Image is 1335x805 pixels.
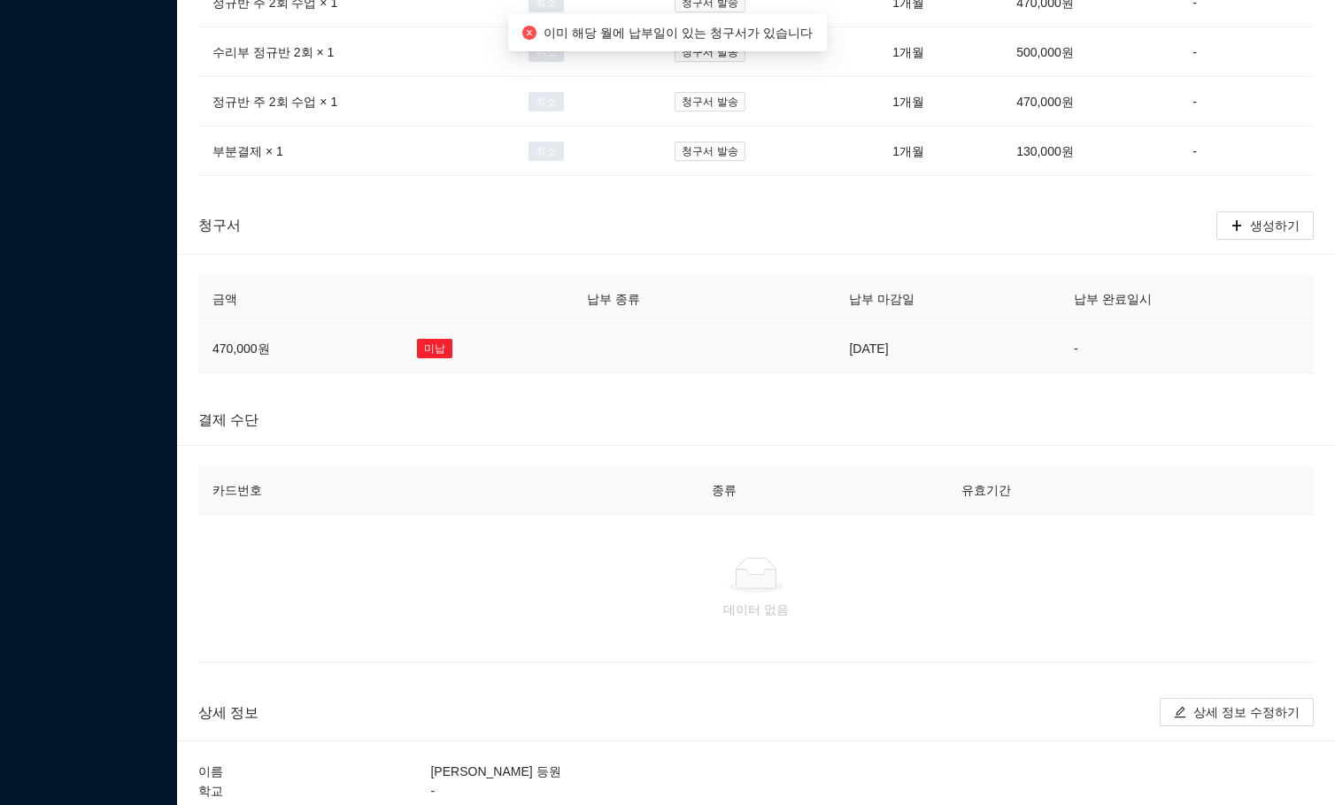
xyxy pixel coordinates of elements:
[198,466,565,515] th: 카드번호
[417,339,452,358] span: 미납
[1216,211,1314,240] button: plus생성하기
[947,466,1314,515] th: 유효기간
[675,92,745,111] span: 청구서 발송
[198,77,514,126] td: 정규반 주 2회 수업 × 1
[522,26,536,40] span: close-circle
[1231,219,1243,234] span: plus
[198,126,514,176] td: 부분결제 × 1
[1160,698,1314,726] button: edit상세 정보 수정하기
[198,200,1216,250] div: 청구서
[1002,126,1178,176] td: 130,000원
[430,781,435,801] div: -
[198,395,1314,445] div: 결제 수단
[1002,27,1178,77] td: 500,000원
[835,324,1060,373] td: [DATE]
[198,687,1160,738] div: 상세 정보
[198,781,430,801] div: 학교
[1250,216,1300,235] span: 생성하기
[198,762,430,781] div: 이름
[529,42,564,62] span: 취소
[1060,275,1314,324] th: 납부 완료일시
[198,324,403,373] td: 470,000원
[1178,27,1314,77] td: -
[675,142,745,161] span: 청구서 발송
[1178,77,1314,126] td: -
[675,42,745,62] span: 청구서 발송
[1060,324,1314,373] td: -
[430,762,560,781] div: [PERSON_NAME] 등원
[212,600,1300,619] div: 데이터 없음
[1193,702,1300,722] span: 상세 정보 수정하기
[878,126,1002,176] td: 1개월
[1002,77,1178,126] td: 470,000원
[529,142,564,161] span: 취소
[529,92,564,111] span: 취소
[878,77,1002,126] td: 1개월
[198,275,403,324] th: 금액
[544,26,812,40] span: 이미 해당 월에 납부일이 있는 청구서가 있습니다
[1178,126,1314,176] td: -
[878,27,1002,77] td: 1개월
[573,275,768,324] th: 납부 종류
[1174,706,1186,720] span: edit
[698,466,947,515] th: 종류
[198,27,514,77] td: 수리부 정규반 2회 × 1
[835,275,1060,324] th: 납부 마감일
